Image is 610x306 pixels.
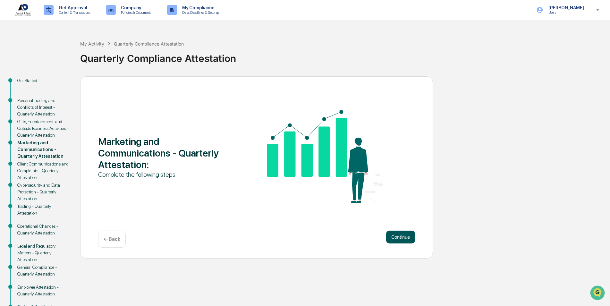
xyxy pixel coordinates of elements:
[4,90,43,102] a: 🔎Data Lookup
[17,182,70,202] div: Cybersecurity and Data Protection - Quarterly Attestation
[17,140,70,160] div: Marketing and Communications - Quarterly Attestation
[15,4,31,16] img: logo
[17,97,70,117] div: Personal Trading and Conflicts of Interest - Quarterly Attestation
[13,93,40,99] span: Data Lookup
[543,5,587,10] p: [PERSON_NAME]
[17,284,70,297] div: Employee Attestation - Quarterly Attestation
[80,47,607,64] div: Quarterly Compliance Attestation
[543,10,587,15] p: Users
[80,41,104,47] div: My Activity
[98,170,225,179] div: Complete the following steps
[22,49,105,55] div: Start new chat
[589,285,607,302] iframe: Open customer support
[44,78,82,90] a: 🗄️Attestations
[54,5,93,10] p: Get Approval
[6,13,117,24] p: How can we help?
[47,81,52,87] div: 🗄️
[22,55,81,61] div: We're available if you need us!
[13,81,41,87] span: Preclearance
[17,161,70,181] div: Client Communications and Complaints - Quarterly Attestation
[17,264,70,277] div: General Compliance - Quarterly Attestation
[17,223,70,236] div: Operational Changes - Quarterly Attestation
[6,94,12,99] div: 🔎
[17,77,70,84] div: Get Started
[98,136,225,170] div: Marketing and Communications - Quarterly Attestation :
[17,118,70,139] div: Gifts, Entertainment, and Outside Business Activities - Quarterly Attestation
[17,243,70,263] div: Legal and Regulatory Matters - Quarterly Attestation
[45,108,78,114] a: Powered byPylon
[114,41,184,47] div: Quarterly Compliance Attestation
[6,49,18,61] img: 1746055101610-c473b297-6a78-478c-a979-82029cc54cd1
[4,78,44,90] a: 🖐️Preclearance
[64,109,78,114] span: Pylon
[177,10,223,15] p: Data, Deadlines & Settings
[116,10,154,15] p: Policies & Documents
[53,81,80,87] span: Attestations
[104,236,120,242] p: ← Back
[386,231,415,243] button: Continue
[6,81,12,87] div: 🖐️
[177,5,223,10] p: My Compliance
[116,5,154,10] p: Company
[54,10,93,15] p: Content & Transactions
[257,110,383,203] img: Marketing and Communications - Quarterly Attestation
[17,203,70,217] div: Trading - Quarterly Attestation
[109,51,117,59] button: Start new chat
